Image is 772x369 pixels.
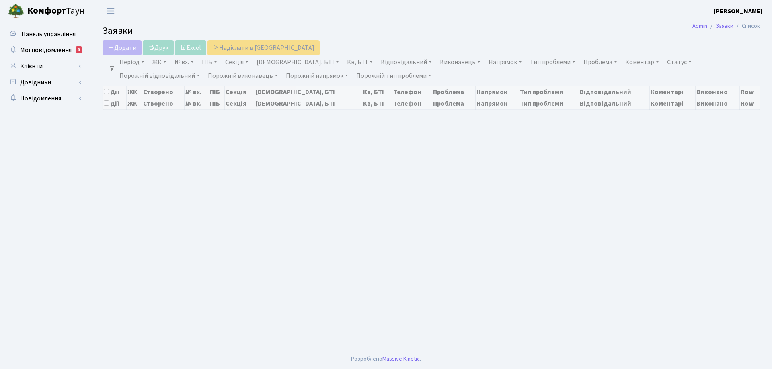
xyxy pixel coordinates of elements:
a: [DEMOGRAPHIC_DATA], БТІ [253,55,342,69]
th: Коментарі [649,98,696,109]
th: ЖК [127,98,142,109]
th: ПІБ [209,86,225,98]
li: Список [733,22,760,31]
th: Проблема [432,98,475,109]
th: Дії [103,86,127,98]
a: Коментар [622,55,662,69]
th: Дії [103,98,127,109]
th: Створено [142,98,185,109]
b: Комфорт [27,4,66,17]
th: Проблема [432,86,475,98]
th: Напрямок [476,98,519,109]
th: Відповідальний [579,86,649,98]
th: Телефон [392,86,432,98]
th: Напрямок [476,86,519,98]
a: Admin [692,22,707,30]
a: Секція [222,55,252,69]
th: № вх. [185,98,209,109]
th: Телефон [392,98,432,109]
th: Тип проблеми [519,98,579,109]
button: Переключити навігацію [101,4,121,18]
a: ПІБ [199,55,220,69]
span: Мої повідомлення [20,46,72,55]
a: Порожній тип проблеми [353,69,435,83]
a: Клієнти [4,58,84,74]
th: Виконано [696,98,739,109]
a: № вх. [171,55,197,69]
a: Друк [143,40,174,55]
th: Кв, БТІ [362,86,392,98]
a: Панель управління [4,26,84,42]
span: Додати [108,43,136,52]
a: Порожній напрямок [283,69,351,83]
th: Виконано [696,86,739,98]
th: [DEMOGRAPHIC_DATA], БТІ [255,98,362,109]
a: Кв, БТІ [344,55,376,69]
th: Секція [225,98,255,109]
a: Статус [664,55,695,69]
a: Порожній виконавець [205,69,281,83]
a: ЖК [149,55,170,69]
a: Напрямок [485,55,525,69]
a: Проблема [580,55,620,69]
th: Коментарі [649,86,696,98]
a: Заявки [716,22,733,30]
th: Тип проблеми [519,86,579,98]
div: Розроблено . [351,355,421,363]
th: ЖК [127,86,142,98]
a: Довідники [4,74,84,90]
a: Додати [103,40,142,55]
a: Надіслати в [GEOGRAPHIC_DATA] [207,40,320,55]
a: Тип проблеми [527,55,579,69]
th: Секція [225,86,255,98]
a: Мої повідомлення5 [4,42,84,58]
th: Створено [142,86,185,98]
div: 5 [76,46,82,53]
th: Row [739,86,760,98]
a: Повідомлення [4,90,84,106]
a: Порожній відповідальний [116,69,203,83]
th: ПІБ [209,98,225,109]
img: logo.png [8,3,24,19]
th: Row [739,98,760,109]
th: Кв, БТІ [362,98,392,109]
a: [PERSON_NAME] [714,6,762,16]
th: № вх. [185,86,209,98]
a: Період [116,55,148,69]
a: Excel [175,40,206,55]
span: Панель управління [21,30,76,39]
span: Таун [27,4,84,18]
nav: breadcrumb [680,18,772,35]
th: [DEMOGRAPHIC_DATA], БТІ [255,86,362,98]
a: Massive Kinetic [382,355,420,363]
a: Виконавець [437,55,484,69]
a: Відповідальний [378,55,435,69]
th: Відповідальний [579,98,649,109]
span: Заявки [103,24,133,38]
b: [PERSON_NAME] [714,7,762,16]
